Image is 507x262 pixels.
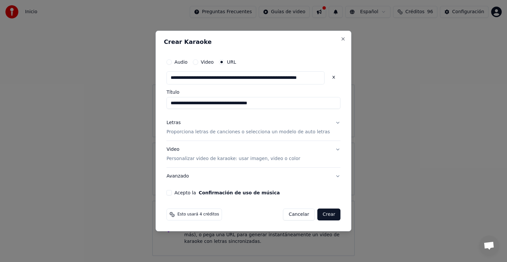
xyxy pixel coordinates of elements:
[174,190,280,195] label: Acepto la
[166,119,181,126] div: Letras
[283,209,315,220] button: Cancelar
[166,141,340,167] button: VideoPersonalizar video de karaoke: usar imagen, video o color
[174,60,187,64] label: Audio
[201,60,214,64] label: Video
[166,90,340,94] label: Título
[317,209,340,220] button: Crear
[199,190,280,195] button: Acepto la
[166,129,330,135] p: Proporciona letras de canciones o selecciona un modelo de auto letras
[166,114,340,141] button: LetrasProporciona letras de canciones o selecciona un modelo de auto letras
[177,212,219,217] span: Esto usará 4 créditos
[166,146,300,162] div: Video
[164,39,343,45] h2: Crear Karaoke
[166,155,300,162] p: Personalizar video de karaoke: usar imagen, video o color
[227,60,236,64] label: URL
[166,168,340,185] button: Avanzado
